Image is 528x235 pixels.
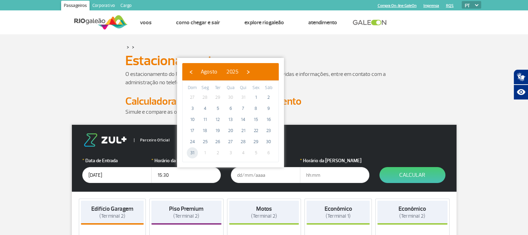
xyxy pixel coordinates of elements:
button: ‹ [186,67,196,77]
label: Data de Entrada [82,157,152,164]
span: (Terminal 2) [251,213,277,219]
span: 3 [225,147,236,158]
span: 29 [212,92,223,103]
span: 13 [225,114,236,125]
input: hh:mm [300,167,369,183]
th: weekday [262,84,275,92]
a: Cargo [118,1,134,12]
span: 14 [238,114,249,125]
a: > [132,43,134,51]
strong: Econômico [399,205,426,212]
h1: Estacionamento [125,55,403,67]
th: weekday [199,84,212,92]
span: 6 [225,103,236,114]
img: logo-zul.png [82,133,128,147]
span: 12 [212,114,223,125]
span: 2025 [226,68,238,75]
span: 1 [250,92,261,103]
span: (Terminal 2) [99,213,125,219]
a: Imprensa [424,3,439,8]
span: 2 [263,92,274,103]
span: 28 [238,136,249,147]
span: Agosto [201,68,217,75]
span: 17 [187,125,198,136]
strong: Edifício Garagem [91,205,133,212]
span: 1 [200,147,211,158]
span: 28 [200,92,211,103]
a: Explore RIOgaleão [244,19,284,26]
strong: Econômico [325,205,352,212]
span: 3 [187,103,198,114]
th: weekday [250,84,262,92]
a: > [127,43,129,51]
input: hh:mm [151,167,221,183]
span: 5 [250,147,261,158]
span: 18 [200,125,211,136]
span: 21 [238,125,249,136]
span: 4 [238,147,249,158]
bs-datepicker-navigation-view: ​ ​ ​ [186,67,253,74]
strong: Motos [256,205,272,212]
span: 25 [200,136,211,147]
bs-datepicker-container: calendar [177,58,284,167]
th: weekday [224,84,237,92]
p: O estacionamento do RIOgaleão é administrado pela Estapar. Para dúvidas e informações, entre em c... [125,70,403,87]
span: 8 [250,103,261,114]
th: weekday [237,84,250,92]
span: 10 [187,114,198,125]
span: 7 [238,103,249,114]
span: 31 [238,92,249,103]
span: 22 [250,125,261,136]
span: 15 [250,114,261,125]
span: 30 [225,92,236,103]
div: Plugin de acessibilidade da Hand Talk. [513,69,528,100]
a: Passageiros [61,1,90,12]
span: 5 [212,103,223,114]
label: Horário da [PERSON_NAME] [300,157,369,164]
button: Calcular [379,167,445,183]
span: 24 [187,136,198,147]
label: Horário da Entrada [151,157,221,164]
span: 29 [250,136,261,147]
span: 11 [200,114,211,125]
a: Voos [140,19,152,26]
span: 19 [212,125,223,136]
span: 31 [187,147,198,158]
span: 26 [212,136,223,147]
span: (Terminal 2) [173,213,199,219]
button: › [243,67,253,77]
a: RQS [446,3,454,8]
th: weekday [211,84,224,92]
span: 6 [263,147,274,158]
a: Compra On-line GaleOn [378,3,417,8]
span: 27 [225,136,236,147]
span: 16 [263,114,274,125]
span: Parceiro Oficial [134,138,170,142]
input: dd/mm/aaaa [231,167,300,183]
span: 23 [263,125,274,136]
span: 27 [187,92,198,103]
span: 9 [263,103,274,114]
a: Como chegar e sair [176,19,220,26]
input: dd/mm/aaaa [82,167,152,183]
a: Atendimento [308,19,337,26]
span: 20 [225,125,236,136]
span: 4 [200,103,211,114]
span: 2 [212,147,223,158]
p: Simule e compare as opções. [125,108,403,116]
span: 30 [263,136,274,147]
button: Abrir recursos assistivos. [513,85,528,100]
a: Corporativo [90,1,118,12]
button: Agosto [196,67,222,77]
button: Abrir tradutor de língua de sinais. [513,69,528,85]
span: (Terminal 2) [399,213,425,219]
th: weekday [186,84,199,92]
span: (Terminal 1) [326,213,351,219]
h2: Calculadora de Tarifa do Estacionamento [125,95,403,108]
button: 2025 [222,67,243,77]
strong: Piso Premium [169,205,203,212]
